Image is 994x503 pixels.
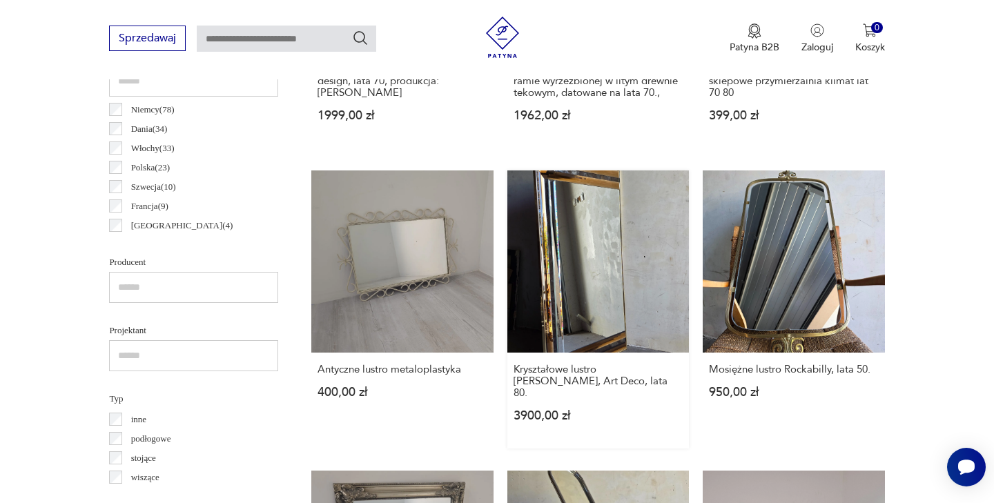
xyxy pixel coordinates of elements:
button: Patyna B2B [730,23,779,54]
p: Producent [109,255,278,270]
p: Patyna B2B [730,41,779,54]
p: Polska ( 23 ) [131,160,170,175]
img: Ikona medalu [748,23,761,39]
img: Ikonka użytkownika [810,23,824,37]
img: Patyna - sklep z meblami i dekoracjami vintage [482,17,523,58]
h3: lustro loft 71x38 vintage retro sklepowe przymierzalnia klimat lat 70 80 [709,63,878,99]
a: Mosiężne lustro Rockabilly, lata 50.Mosiężne lustro Rockabilly, lata 50.950,00 zł [703,170,884,448]
a: Antyczne lustro metaloplastykaAntyczne lustro metaloplastyka400,00 zł [311,170,493,448]
img: Ikona koszyka [863,23,877,37]
a: Ikona medaluPatyna B2B [730,23,779,54]
h3: Mosiężne lustro Rockabilly, lata 50. [709,364,878,375]
p: inne [131,412,146,427]
p: Włochy ( 33 ) [131,141,175,156]
h3: Kryształowe lustro [PERSON_NAME], Art Deco, lata 80. [514,364,683,399]
button: Szukaj [352,30,369,46]
p: 1999,00 zł [318,110,487,121]
p: [GEOGRAPHIC_DATA] ( 4 ) [131,218,233,233]
p: Szwecja ( 10 ) [131,179,176,195]
p: Koszyk [855,41,885,54]
a: Kryształowe lustro Schoninger, Art Deco, lata 80.Kryształowe lustro [PERSON_NAME], Art Deco, lata... [507,170,689,448]
p: Projektant [109,323,278,338]
p: Hiszpania ( 4 ) [131,237,177,253]
h3: Antyczne lustro metaloplastyka [318,364,487,375]
p: 399,00 zł [709,110,878,121]
p: Niemcy ( 78 ) [131,102,175,117]
a: Sprzedawaj [109,34,186,44]
button: 0Koszyk [855,23,885,54]
iframe: Smartsupp widget button [947,448,986,486]
p: Typ [109,391,278,406]
p: podłogowe [131,431,171,446]
button: Sprzedawaj [109,26,186,51]
p: stojące [131,451,156,466]
button: Zaloguj [801,23,833,54]
p: 400,00 zł [318,386,487,398]
p: Francja ( 9 ) [131,199,168,214]
div: 0 [871,22,883,34]
p: 1962,00 zł [514,110,683,121]
p: wiszące [131,470,159,485]
h3: Włoskie lustro mid-century w grubej ramie wyrzeźbionej w litym drewnie tekowym, datowane na lata ... [514,63,683,99]
h3: Lustro w mahoniowej ramie, włoski design, lata 70, produkcja: [PERSON_NAME] [318,63,487,99]
p: Zaloguj [801,41,833,54]
p: 950,00 zł [709,386,878,398]
p: 3900,00 zł [514,410,683,422]
p: Dania ( 34 ) [131,121,168,137]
